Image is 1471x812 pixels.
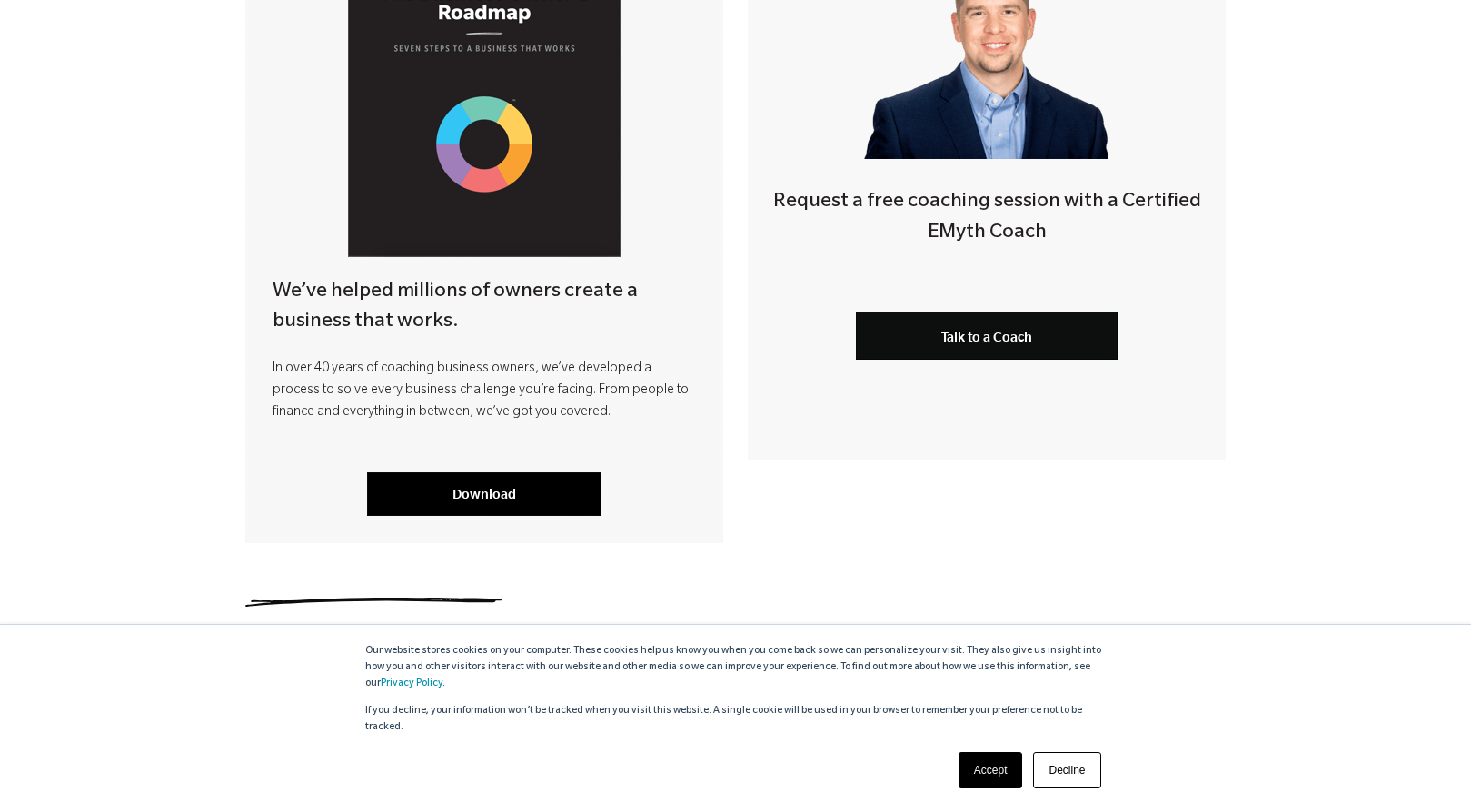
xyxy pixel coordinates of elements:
a: Decline [1033,752,1100,788]
span: Talk to a Coach [941,329,1032,344]
a: Download [367,472,601,516]
a: Privacy Policy [381,678,442,689]
a: Talk to a Coach [856,312,1118,360]
img: underline.svg [245,598,502,607]
p: Our website stores cookies on your computer. These cookies help us know you when you come back so... [365,643,1107,692]
p: In over 40 years of coaching business owners, we’ve developed a process to solve every business c... [273,359,696,424]
h4: Request a free coaching session with a Certified EMyth Coach [748,188,1226,249]
a: Accept [959,752,1023,788]
h4: We’ve helped millions of owners create a business that works. [273,278,696,339]
p: If you decline, your information won’t be tracked when you visit this website. A single cookie wi... [365,703,1107,736]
